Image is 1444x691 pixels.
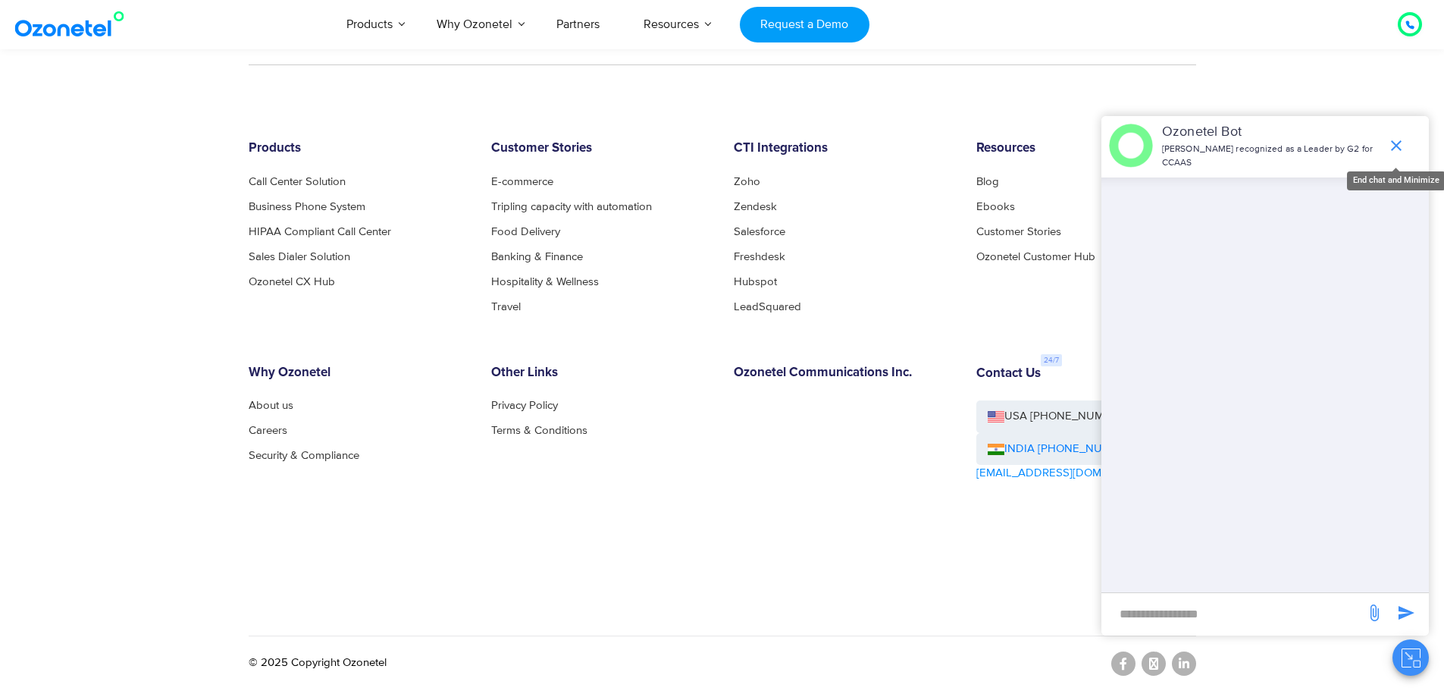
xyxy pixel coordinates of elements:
a: Salesforce [734,226,785,237]
a: About us [249,400,293,411]
a: Ozonetel CX Hub [249,276,335,287]
a: Zendesk [734,201,777,212]
a: USA [PHONE_NUMBER] [976,400,1196,433]
a: Security & Compliance [249,450,359,461]
h6: Other Links [491,366,711,381]
h6: Ozonetel Communications Inc. [734,366,954,381]
div: new-msg-input [1109,601,1358,628]
a: Customer Stories [976,226,1061,237]
p: © 2025 Copyright Ozonetel [249,655,387,672]
a: LeadSquared [734,301,801,313]
img: ind-flag.png [988,444,1004,455]
a: Ozonetel Customer Hub [976,251,1095,262]
h6: Customer Stories [491,141,711,156]
a: [EMAIL_ADDRESS][DOMAIN_NAME] [976,465,1161,482]
a: Business Phone System [249,201,365,212]
button: Close chat [1392,639,1429,676]
a: Call Center Solution [249,176,346,187]
a: Zoho [734,176,760,187]
a: Blog [976,176,999,187]
a: Ebooks [976,201,1015,212]
a: Food Delivery [491,226,560,237]
a: Travel [491,301,521,313]
span: end chat or minimize [1381,130,1411,161]
a: Hospitality & Wellness [491,276,599,287]
a: Freshdesk [734,251,785,262]
a: Hubspot [734,276,777,287]
img: us-flag.png [988,411,1004,422]
span: send message [1359,598,1389,628]
h6: Products [249,141,468,156]
p: [PERSON_NAME] recognized as a Leader by G2 for CCAAS [1162,143,1380,170]
a: Sales Dialer Solution [249,251,350,262]
a: Banking & Finance [491,251,583,262]
p: Ozonetel Bot [1162,122,1380,143]
h6: Resources [976,141,1196,156]
span: send message [1391,598,1421,628]
h6: Contact Us [976,366,1041,382]
a: Terms & Conditions [491,425,587,436]
a: HIPAA Compliant Call Center [249,226,391,237]
h6: Why Ozonetel [249,366,468,381]
a: Careers [249,425,287,436]
a: INDIA [PHONE_NUMBER] [988,441,1135,458]
a: Tripling capacity with automation [491,201,652,212]
a: Privacy Policy [491,400,558,411]
a: Request a Demo [740,7,869,42]
a: E-commerce [491,176,553,187]
img: header [1109,124,1153,168]
h6: CTI Integrations [734,141,954,156]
